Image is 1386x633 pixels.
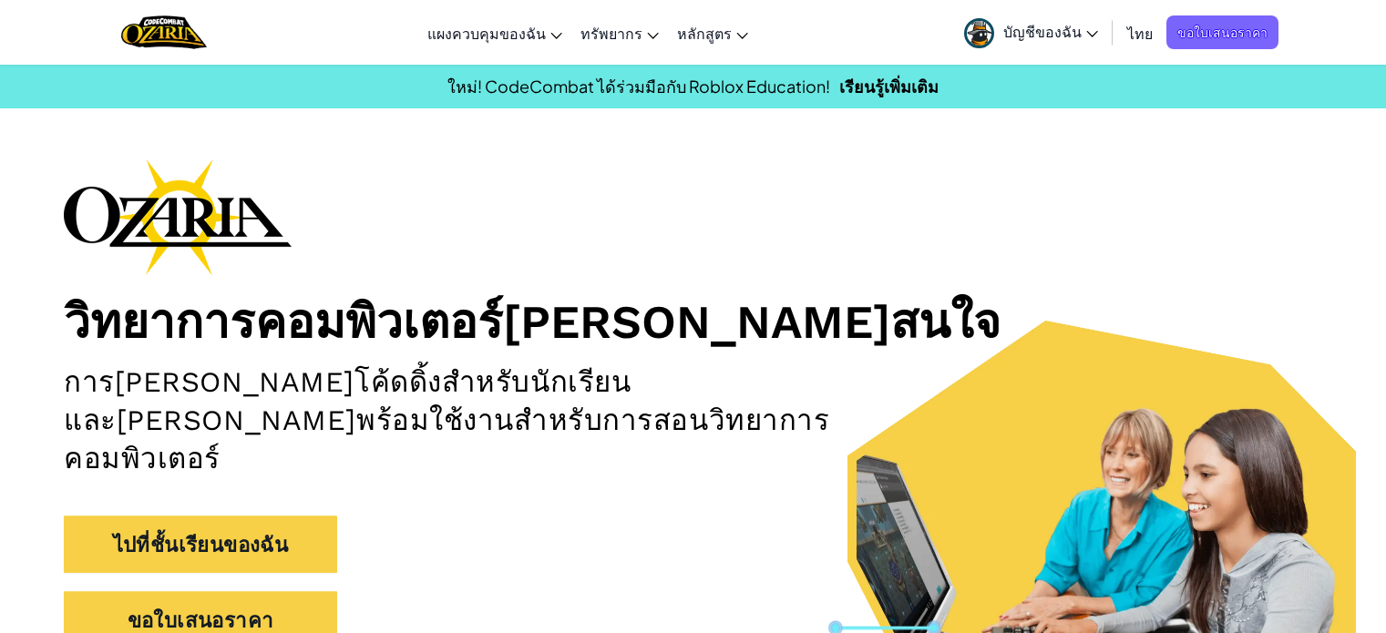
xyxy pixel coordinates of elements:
[580,24,642,43] span: ทรัพยากร
[64,516,337,573] a: ไปที่ชั้นเรียนของฉัน
[677,24,732,43] span: หลักสูตร
[447,76,830,97] span: ใหม่! CodeCombat ได้ร่วมมือกับ Roblox Education!
[64,363,907,479] h2: การ[PERSON_NAME]โค้ดดิ้งสำหรับนักเรียนและ[PERSON_NAME]พร้อมใช้งานสำหรับการสอนวิทยาการคอมพิวเตอร์
[64,293,1322,350] h1: วิทยาการคอมพิวเตอร์[PERSON_NAME]สนใจ
[1118,8,1162,57] a: ไทย
[1166,15,1278,49] a: ขอใบเสนอราคา
[964,18,994,48] img: avatar
[1127,24,1153,43] span: ไทย
[427,24,546,43] span: แผงควบคุมของฉัน
[64,158,292,275] img: Ozaria branding logo
[571,8,668,57] a: ทรัพยากร
[1003,22,1098,41] span: บัญชีของฉัน
[418,8,571,57] a: แผงควบคุมของฉัน
[955,4,1107,61] a: บัญชีของฉัน
[839,76,939,97] a: เรียนรู้เพิ่มเติม
[121,14,206,51] a: Ozaria by CodeCombat logo
[121,14,206,51] img: Home
[668,8,757,57] a: หลักสูตร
